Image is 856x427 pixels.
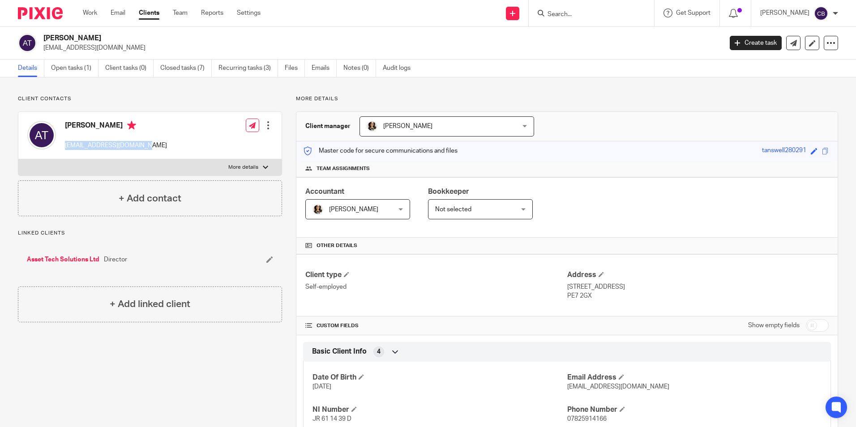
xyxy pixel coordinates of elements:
h3: Client manager [305,122,351,131]
p: More details [296,95,838,102]
span: [EMAIL_ADDRESS][DOMAIN_NAME] [567,384,669,390]
a: Create task [730,36,782,50]
span: Basic Client Info [312,347,367,356]
a: Asset Tech Solutions Ltd [27,255,99,264]
p: Master code for secure communications and files [303,146,458,155]
p: More details [228,164,258,171]
h4: NI Number [312,405,567,414]
a: Settings [237,9,261,17]
span: Accountant [305,188,344,195]
a: Clients [139,9,159,17]
a: Notes (0) [343,60,376,77]
h4: Date Of Birth [312,373,567,382]
p: [EMAIL_ADDRESS][DOMAIN_NAME] [65,141,167,150]
span: Bookkeeper [428,188,469,195]
a: Team [173,9,188,17]
a: Client tasks (0) [105,60,154,77]
span: Not selected [435,206,471,213]
span: [PERSON_NAME] [383,123,432,129]
span: 07825914166 [567,416,607,422]
input: Search [547,11,627,19]
h4: + Add linked client [110,297,190,311]
p: [STREET_ADDRESS] [567,282,829,291]
a: Audit logs [383,60,417,77]
h4: [PERSON_NAME] [65,121,167,132]
img: Pixie [18,7,63,19]
h4: Address [567,270,829,280]
h2: [PERSON_NAME] [43,34,582,43]
span: Team assignments [317,165,370,172]
h4: + Add contact [119,192,181,205]
span: [PERSON_NAME] [329,206,378,213]
h4: Phone Number [567,405,822,414]
img: svg%3E [27,121,56,149]
h4: Email Address [567,373,822,382]
img: 2020-11-15%2017.26.54-1.jpg [367,121,377,132]
span: Other details [317,242,357,249]
p: Client contacts [18,95,282,102]
span: JR 61 14 39 D [312,416,351,422]
label: Show empty fields [748,321,800,330]
h4: Client type [305,270,567,280]
img: svg%3E [814,6,828,21]
span: Get Support [676,10,710,16]
a: Closed tasks (7) [160,60,212,77]
i: Primary [127,121,136,130]
img: 2020-11-15%2017.26.54-1.jpg [312,204,323,215]
p: PE7 2GX [567,291,829,300]
img: svg%3E [18,34,37,52]
a: Reports [201,9,223,17]
span: Director [104,255,127,264]
a: Recurring tasks (3) [218,60,278,77]
a: Email [111,9,125,17]
p: [PERSON_NAME] [760,9,809,17]
p: Self-employed [305,282,567,291]
span: [DATE] [312,384,331,390]
div: tanswell280291 [762,146,806,156]
a: Open tasks (1) [51,60,98,77]
a: Details [18,60,44,77]
a: Emails [312,60,337,77]
p: [EMAIL_ADDRESS][DOMAIN_NAME] [43,43,716,52]
span: 4 [377,347,381,356]
a: Work [83,9,97,17]
p: Linked clients [18,230,282,237]
h4: CUSTOM FIELDS [305,322,567,329]
a: Files [285,60,305,77]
